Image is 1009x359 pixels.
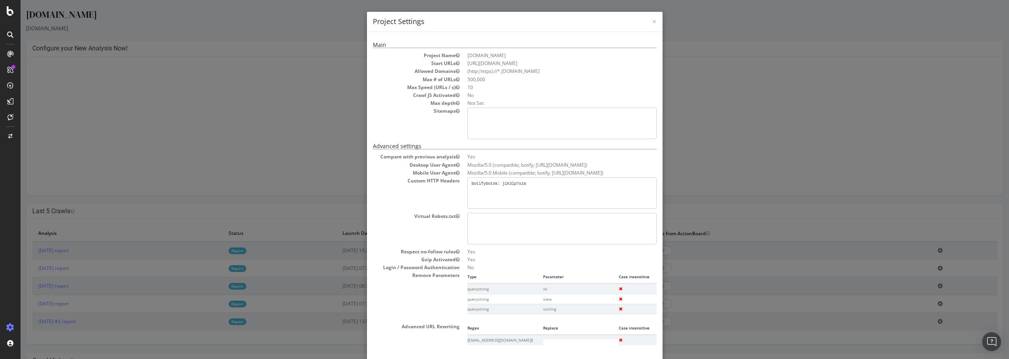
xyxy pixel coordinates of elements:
[352,52,439,59] dt: Project Name
[523,314,598,324] td: lat
[352,323,439,330] dt: Advanced URL Rewriting
[523,284,598,294] td: sk
[447,248,636,255] dd: Yes
[352,264,439,271] dt: Login / Password Authentication
[447,153,636,160] dd: Yes
[352,143,636,149] h5: Advanced settings
[352,177,439,184] dt: Custom HTTP Headers
[352,60,439,67] dt: Start URLs
[352,108,439,114] dt: Sitemaps
[523,323,598,335] th: Replace
[352,42,636,48] h5: Main
[447,294,523,304] td: querystring
[352,68,439,74] dt: Allowed Domains
[352,92,439,99] dt: Crawl JS Activated
[447,284,523,294] td: querystring
[352,100,439,106] dt: Max depth
[631,16,636,27] span: ×
[352,76,439,83] dt: Max # of URLs
[447,314,523,324] td: querystring
[447,76,636,83] dd: 500,000
[598,323,636,335] th: Case insensitive
[352,272,439,279] dt: Remove Parameters
[447,272,523,284] th: Type
[982,332,1001,351] div: Open Intercom Messenger
[523,304,598,314] td: sorting
[447,68,636,74] li: (http|https)://*.[DOMAIN_NAME]
[447,323,523,335] th: Regex
[352,17,636,27] h4: Project Settings
[447,92,636,99] dd: No
[447,60,636,67] dd: [URL][DOMAIN_NAME]
[523,294,598,304] td: view
[447,169,636,176] dd: Mozilla/5.0 Mobile (compatible; botify; [URL][DOMAIN_NAME])
[352,153,439,160] dt: Compare with previous analysis
[447,84,636,91] dd: 10
[352,213,439,219] dt: Virtual Robots.txt
[352,162,439,168] dt: Desktop User Agent
[598,272,636,284] th: Case insensitive
[447,256,636,263] dd: Yes
[447,52,636,59] dd: [DOMAIN_NAME]
[352,248,439,255] dt: Respect no-follow rules
[352,169,439,176] dt: Mobile User Agent
[523,272,598,284] th: Parameter
[352,84,439,91] dt: Max Speed (URLs / s)
[447,304,523,314] td: querystring
[352,256,439,263] dt: Gzip Activated
[447,100,636,106] dd: Not Set
[447,177,636,209] pre: botifybotok: j1k3lp7xza
[447,335,523,345] td: [EMAIL_ADDRESS][DOMAIN_NAME]$
[447,162,636,168] dd: Mozilla/5.0 (compatible; botify; [URL][DOMAIN_NAME])
[447,264,636,271] dd: No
